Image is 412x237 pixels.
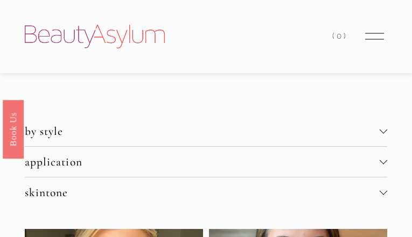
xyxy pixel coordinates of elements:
[3,99,24,158] a: Book Us
[25,147,387,177] button: application
[25,124,380,138] span: by style
[332,29,347,44] a: 0 items in cart
[25,155,380,169] span: application
[25,116,387,146] button: by style
[25,25,165,48] img: Beauty Asylum | Bridal Hair &amp; Makeup Charlotte &amp; Atlanta
[25,177,387,207] button: skintone
[332,31,337,41] span: (
[25,185,380,199] span: skintone
[337,31,344,41] span: 0
[344,31,348,41] span: )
